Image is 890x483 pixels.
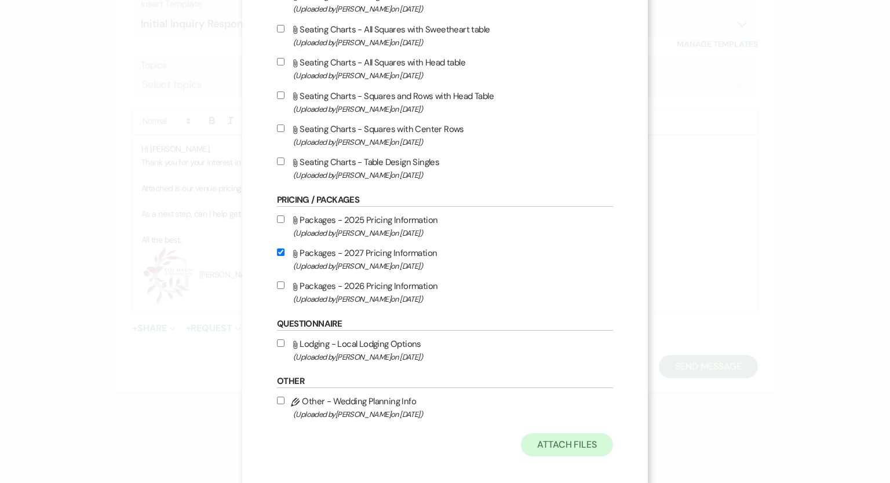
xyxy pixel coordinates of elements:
input: Seating Charts - All Squares with Head table(Uploaded by[PERSON_NAME]on [DATE]) [277,58,284,65]
label: Seating Charts - Squares and Rows with Head Table [277,89,613,116]
h6: Questionnaire [277,318,613,331]
h6: Pricing / Packages [277,194,613,207]
span: (Uploaded by [PERSON_NAME] on [DATE] ) [293,350,613,364]
input: Seating Charts - Squares with Center Rows(Uploaded by[PERSON_NAME]on [DATE]) [277,125,284,132]
span: (Uploaded by [PERSON_NAME] on [DATE] ) [293,259,613,273]
label: Seating Charts - Table Design Singles [277,155,613,182]
input: Lodging - Local Lodging Options(Uploaded by[PERSON_NAME]on [DATE]) [277,339,284,347]
span: (Uploaded by [PERSON_NAME] on [DATE] ) [293,169,613,182]
input: Seating Charts - All Squares with Sweetheart table(Uploaded by[PERSON_NAME]on [DATE]) [277,25,284,32]
input: Other - Wedding Planning Info(Uploaded by[PERSON_NAME]on [DATE]) [277,397,284,404]
input: Seating Charts - Squares and Rows with Head Table(Uploaded by[PERSON_NAME]on [DATE]) [277,92,284,99]
span: (Uploaded by [PERSON_NAME] on [DATE] ) [293,2,613,16]
input: Packages - 2025 Pricing Information(Uploaded by[PERSON_NAME]on [DATE]) [277,215,284,223]
label: Seating Charts - All Squares with Sweetheart table [277,22,613,49]
span: (Uploaded by [PERSON_NAME] on [DATE] ) [293,226,613,240]
span: (Uploaded by [PERSON_NAME] on [DATE] ) [293,69,613,82]
input: Seating Charts - Table Design Singles(Uploaded by[PERSON_NAME]on [DATE]) [277,158,284,165]
label: Packages - 2026 Pricing Information [277,279,613,306]
label: Seating Charts - All Squares with Head table [277,55,613,82]
span: (Uploaded by [PERSON_NAME] on [DATE] ) [293,408,613,421]
label: Packages - 2025 Pricing Information [277,213,613,240]
label: Other - Wedding Planning Info [277,394,613,421]
span: (Uploaded by [PERSON_NAME] on [DATE] ) [293,292,613,306]
input: Packages - 2026 Pricing Information(Uploaded by[PERSON_NAME]on [DATE]) [277,281,284,289]
label: Lodging - Local Lodging Options [277,336,613,364]
h6: Other [277,375,613,388]
label: Packages - 2027 Pricing Information [277,246,613,273]
label: Seating Charts - Squares with Center Rows [277,122,613,149]
button: Attach Files [521,433,613,456]
span: (Uploaded by [PERSON_NAME] on [DATE] ) [293,136,613,149]
span: (Uploaded by [PERSON_NAME] on [DATE] ) [293,36,613,49]
input: Packages - 2027 Pricing Information(Uploaded by[PERSON_NAME]on [DATE]) [277,248,284,256]
span: (Uploaded by [PERSON_NAME] on [DATE] ) [293,103,613,116]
